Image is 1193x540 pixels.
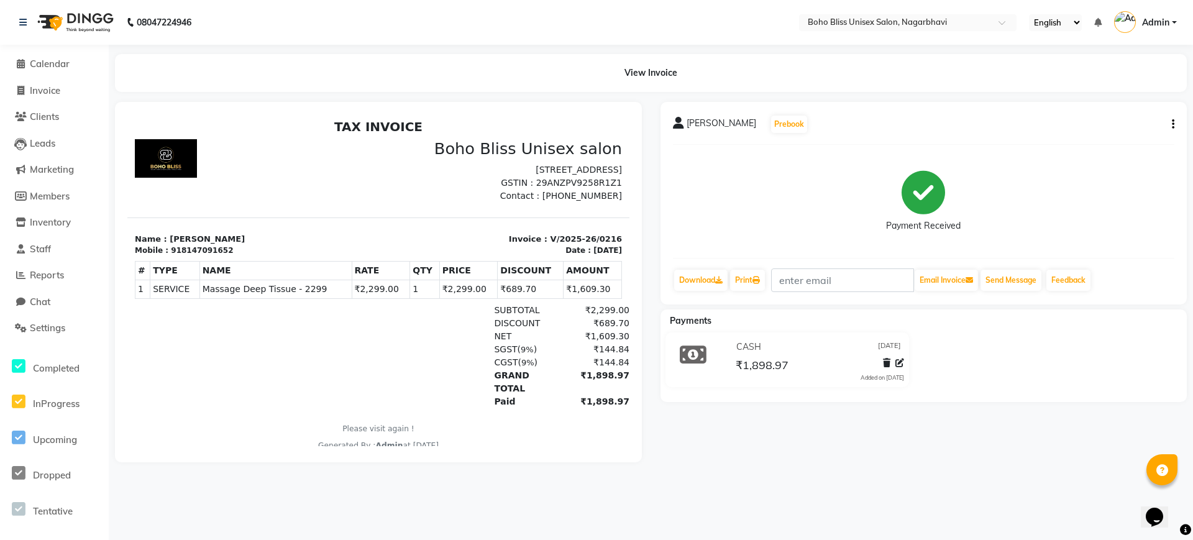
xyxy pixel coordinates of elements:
p: Contact : [PHONE_NUMBER] [258,75,495,88]
div: ₹1,898.97 [431,255,502,281]
th: RATE [224,147,283,166]
span: Admin [248,327,275,336]
span: Dropped [33,469,71,481]
div: Generated By : at [DATE] [7,326,495,337]
a: Marketing [3,163,106,177]
span: Invoice [30,85,60,96]
td: ₹689.70 [370,166,436,185]
td: 1 [283,166,312,185]
span: Marketing [30,163,74,175]
div: Added on [DATE] [861,373,904,382]
a: Print [730,270,765,291]
img: Admin [1114,11,1136,33]
div: GRAND TOTAL [359,255,431,281]
a: Members [3,190,106,204]
h3: Boho Bliss Unisex salon [258,25,495,44]
th: NAME [72,147,224,166]
a: Invoice [3,84,106,98]
div: ₹2,299.00 [431,190,502,203]
div: ₹1,609.30 [431,216,502,229]
span: Settings [30,322,65,334]
span: 9% [394,244,407,253]
th: AMOUNT [436,147,495,166]
iframe: chat widget [1141,490,1181,528]
td: 1 [8,166,23,185]
div: ( ) [359,242,431,255]
span: Staff [30,243,51,255]
th: TYPE [23,147,72,166]
div: NET [359,216,431,229]
span: Payments [670,315,711,326]
div: [DATE] [466,130,495,142]
div: Mobile : [7,130,41,142]
a: Staff [3,242,106,257]
button: Send Message [980,270,1041,291]
div: Payment Received [886,219,961,232]
a: Leads [3,137,106,151]
a: Feedback [1046,270,1090,291]
input: enter email [771,268,914,292]
p: [STREET_ADDRESS] [258,49,495,62]
th: DISCOUNT [370,147,436,166]
td: ₹2,299.00 [312,166,370,185]
a: Settings [3,321,106,336]
a: Download [674,270,728,291]
span: CASH [736,341,761,354]
a: Clients [3,110,106,124]
span: Completed [33,362,80,374]
button: Email Invoice [915,270,978,291]
button: Prebook [771,116,807,133]
span: 9% [393,231,406,240]
div: Paid [359,281,431,294]
div: ₹144.84 [431,242,502,255]
div: ₹144.84 [431,229,502,242]
span: Leads [30,137,55,149]
a: Inventory [3,216,106,230]
div: SUBTOTAL [359,190,431,203]
a: Chat [3,295,106,309]
span: Calendar [30,58,70,70]
td: ₹2,299.00 [224,166,283,185]
span: [PERSON_NAME] [687,117,756,134]
span: Clients [30,111,59,122]
p: GSTIN : 29ANZPV9258R1Z1 [258,62,495,75]
th: QTY [283,147,312,166]
span: Admin [1142,16,1169,29]
span: [DATE] [878,341,901,354]
div: ₹689.70 [431,203,502,216]
div: 918147091652 [43,130,106,142]
th: # [8,147,23,166]
h2: TAX INVOICE [7,5,495,20]
div: Date : [438,130,464,142]
span: Inventory [30,216,71,228]
a: Reports [3,268,106,283]
b: 08047224946 [137,5,191,40]
a: Calendar [3,57,106,71]
span: SGST [367,230,390,240]
div: View Invoice [115,54,1187,92]
td: SERVICE [23,166,72,185]
p: Please visit again ! [7,309,495,320]
div: ₹1,898.97 [431,281,502,294]
span: Massage Deep Tissue - 2299 [75,168,222,181]
p: Invoice : V/2025-26/0216 [258,119,495,131]
img: logo [32,5,117,40]
span: CGST [367,243,390,253]
p: Name : [PERSON_NAME] [7,119,244,131]
span: Chat [30,296,50,308]
span: Tentative [33,505,73,517]
span: Reports [30,269,64,281]
td: ₹1,609.30 [436,166,495,185]
div: DISCOUNT [359,203,431,216]
span: ₹1,898.97 [736,358,788,375]
th: PRICE [312,147,370,166]
div: ( ) [359,229,431,242]
span: Upcoming [33,434,77,446]
span: InProgress [33,398,80,410]
span: Members [30,190,70,202]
